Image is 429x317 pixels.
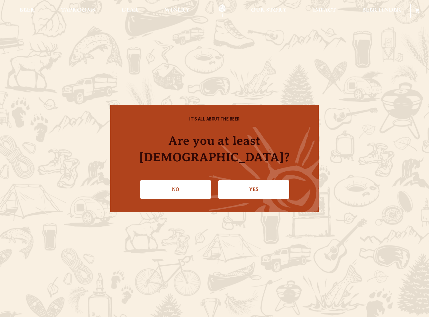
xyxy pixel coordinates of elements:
a: Taprooms [57,4,99,18]
a: Our Story [247,4,291,18]
a: Confirm I'm 21 or older [218,180,289,198]
h4: Are you at least [DEMOGRAPHIC_DATA]? [123,132,306,165]
h6: IT'S ALL ABOUT THE BEER [123,117,306,123]
span: Winery [165,8,190,13]
a: Beer Finder [358,4,405,18]
a: No [140,180,211,198]
span: Impact [313,8,336,13]
a: Impact [309,4,340,18]
a: Odell Home [210,4,234,18]
a: Beer [16,4,39,18]
span: Beer [20,8,35,13]
span: Taprooms [61,8,95,13]
a: Gear [117,4,143,18]
span: Gear [121,8,139,13]
span: Beer Finder [362,8,401,13]
span: Our Story [251,8,287,13]
a: Winery [161,4,194,18]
